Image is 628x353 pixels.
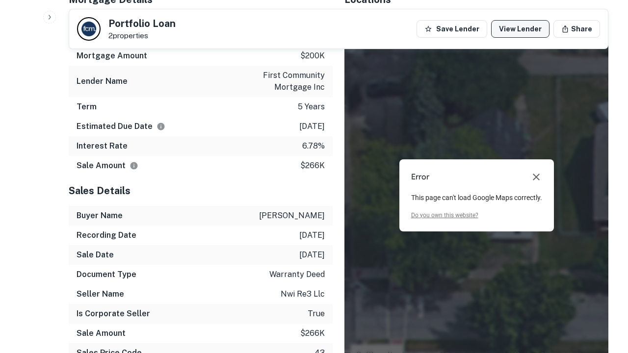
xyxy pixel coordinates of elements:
[300,328,325,339] p: $266k
[411,171,430,183] h2: Error
[417,20,487,38] button: Save Lender
[77,160,138,172] h6: Sale Amount
[130,161,138,170] svg: The values displayed on the website are for informational purposes only and may be reported incor...
[77,269,136,280] h6: Document Type
[269,269,325,280] p: warranty deed
[300,160,325,172] p: $266k
[77,249,114,261] h6: Sale Date
[69,183,333,198] h5: Sales Details
[108,19,176,28] h5: Portfolio Loan
[259,210,325,222] p: [PERSON_NAME]
[302,140,325,152] p: 6.78%
[77,50,147,62] h6: Mortgage Amount
[77,328,126,339] h6: Sale Amount
[108,31,176,40] p: 2 properties
[308,308,325,320] p: true
[299,249,325,261] p: [DATE]
[281,288,325,300] p: nwi re3 llc
[579,243,628,290] iframe: Chat Widget
[77,140,128,152] h6: Interest Rate
[77,76,128,87] h6: Lender Name
[77,101,97,113] h6: Term
[299,121,325,132] p: [DATE]
[77,308,150,320] h6: Is Corporate Seller
[157,122,165,131] svg: Estimate is based on a standard schedule for this type of loan.
[77,210,123,222] h6: Buyer Name
[298,101,325,113] p: 5 years
[553,20,600,38] button: Share
[300,50,325,62] p: $200k
[77,229,136,241] h6: Recording Date
[491,20,549,38] a: View Lender
[299,229,325,241] p: [DATE]
[77,121,165,132] h6: Estimated Due Date
[530,171,542,183] button: Close dialog
[236,70,325,93] p: first community mortgage inc
[411,212,478,219] a: Do you own this website?
[77,288,124,300] h6: Seller Name
[411,193,542,203] div: This page can't load Google Maps correctly.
